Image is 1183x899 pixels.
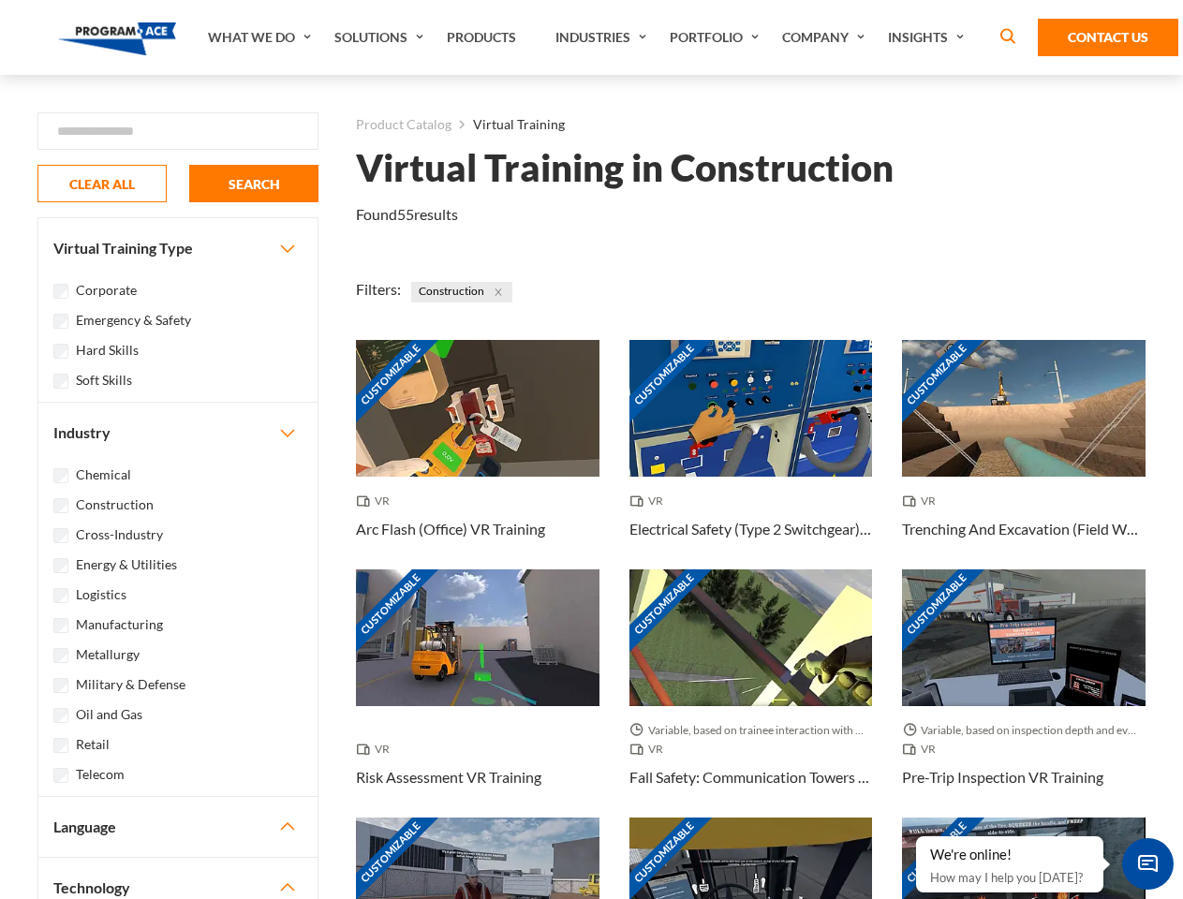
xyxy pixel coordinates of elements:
[76,644,140,665] label: Metallurgy
[1038,19,1178,56] a: Contact Us
[76,340,139,361] label: Hard Skills
[76,310,191,331] label: Emergency & Safety
[902,569,1146,818] a: Customizable Thumbnail - Pre-Trip Inspection VR Training Variable, based on inspection depth and ...
[356,203,458,226] p: Found results
[53,374,68,389] input: Soft Skills
[53,528,68,543] input: Cross-Industry
[356,492,397,510] span: VR
[356,340,599,569] a: Customizable Thumbnail - Arc Flash (Office) VR Training VR Arc Flash (Office) VR Training
[902,340,1146,569] a: Customizable Thumbnail - Trenching And Excavation (Field Work) VR Training VR Trenching And Excav...
[356,112,451,137] a: Product Catalog
[53,588,68,603] input: Logistics
[53,558,68,573] input: Energy & Utilities
[76,584,126,605] label: Logistics
[76,704,142,725] label: Oil and Gas
[902,518,1146,540] h3: Trenching And Excavation (Field Work) VR Training
[37,165,167,202] button: CLEAR ALL
[53,344,68,359] input: Hard Skills
[629,721,873,740] span: Variable, based on trainee interaction with each section.
[397,205,414,223] em: 55
[53,284,68,299] input: Corporate
[356,152,894,184] h1: Virtual Training in Construction
[53,708,68,723] input: Oil and Gas
[902,766,1103,788] h3: Pre-Trip Inspection VR Training
[902,721,1146,740] span: Variable, based on inspection depth and event interaction.
[53,468,68,483] input: Chemical
[356,518,545,540] h3: Arc Flash (Office) VR Training
[629,766,873,788] h3: Fall Safety: Communication Towers VR Training
[629,492,671,510] span: VR
[411,282,512,302] span: Construction
[53,618,68,633] input: Manufacturing
[76,554,177,575] label: Energy & Utilities
[930,846,1089,864] div: We're online!
[629,340,873,569] a: Customizable Thumbnail - Electrical Safety (Type 2 Switchgear) VR Training VR Electrical Safety (...
[76,614,163,635] label: Manufacturing
[38,797,318,857] button: Language
[38,218,318,278] button: Virtual Training Type
[76,674,185,695] label: Military & Defense
[356,280,401,298] span: Filters:
[76,370,132,391] label: Soft Skills
[902,492,943,510] span: VR
[356,569,599,818] a: Customizable Thumbnail - Risk Assessment VR Training VR Risk Assessment VR Training
[629,740,671,759] span: VR
[451,112,565,137] li: Virtual Training
[1122,838,1174,890] span: Chat Widget
[38,403,318,463] button: Industry
[76,734,110,755] label: Retail
[930,866,1089,889] p: How may I help you [DATE]?
[356,112,1146,137] nav: breadcrumb
[488,282,509,302] button: Close
[76,464,131,485] label: Chemical
[76,764,125,785] label: Telecom
[53,738,68,753] input: Retail
[53,648,68,663] input: Metallurgy
[53,678,68,693] input: Military & Defense
[356,766,541,788] h3: Risk Assessment VR Training
[76,494,154,515] label: Construction
[76,280,137,301] label: Corporate
[53,314,68,329] input: Emergency & Safety
[58,22,177,55] img: Program-Ace
[53,768,68,783] input: Telecom
[53,498,68,513] input: Construction
[902,740,943,759] span: VR
[76,524,163,545] label: Cross-Industry
[629,518,873,540] h3: Electrical Safety (Type 2 Switchgear) VR Training
[629,569,873,818] a: Customizable Thumbnail - Fall Safety: Communication Towers VR Training Variable, based on trainee...
[356,740,397,759] span: VR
